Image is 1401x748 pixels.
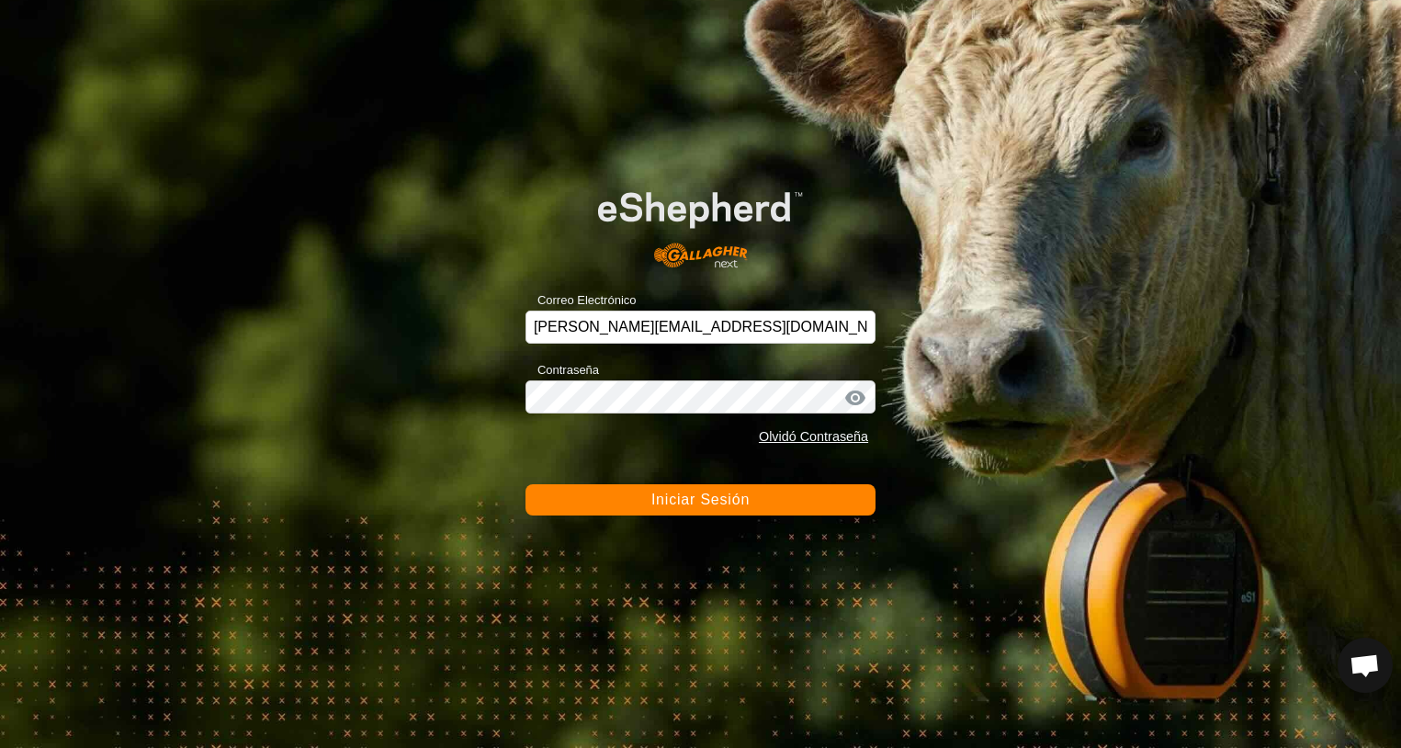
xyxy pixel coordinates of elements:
[560,163,841,282] img: Logo de eShepherd
[525,291,637,310] label: Correo Electrónico
[525,484,876,516] button: Iniciar Sesión
[651,492,750,507] span: Iniciar Sesión
[1338,638,1393,693] a: Chat abierto
[759,429,868,444] a: Olvidó Contraseña
[525,361,599,380] label: Contraseña
[525,311,876,344] input: Correo Electrónico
